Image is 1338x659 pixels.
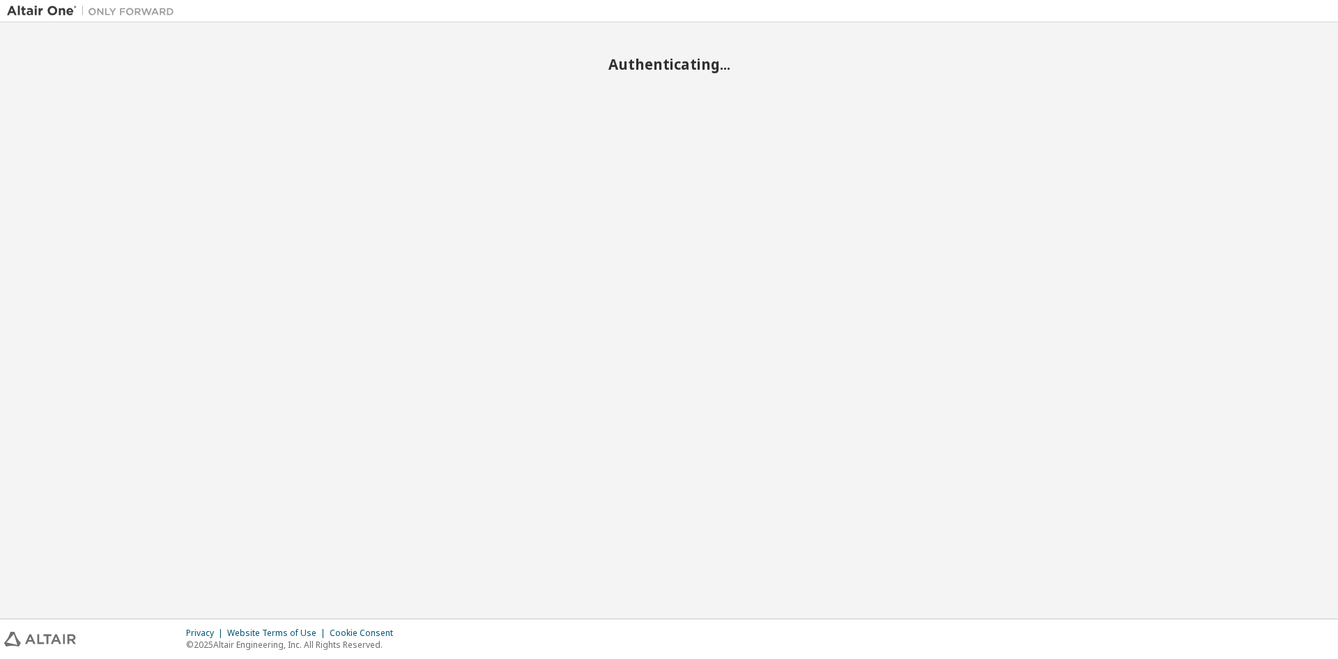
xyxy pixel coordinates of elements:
[7,4,181,18] img: Altair One
[7,55,1331,73] h2: Authenticating...
[227,628,330,639] div: Website Terms of Use
[186,639,401,651] p: © 2025 Altair Engineering, Inc. All Rights Reserved.
[330,628,401,639] div: Cookie Consent
[186,628,227,639] div: Privacy
[4,632,76,646] img: altair_logo.svg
